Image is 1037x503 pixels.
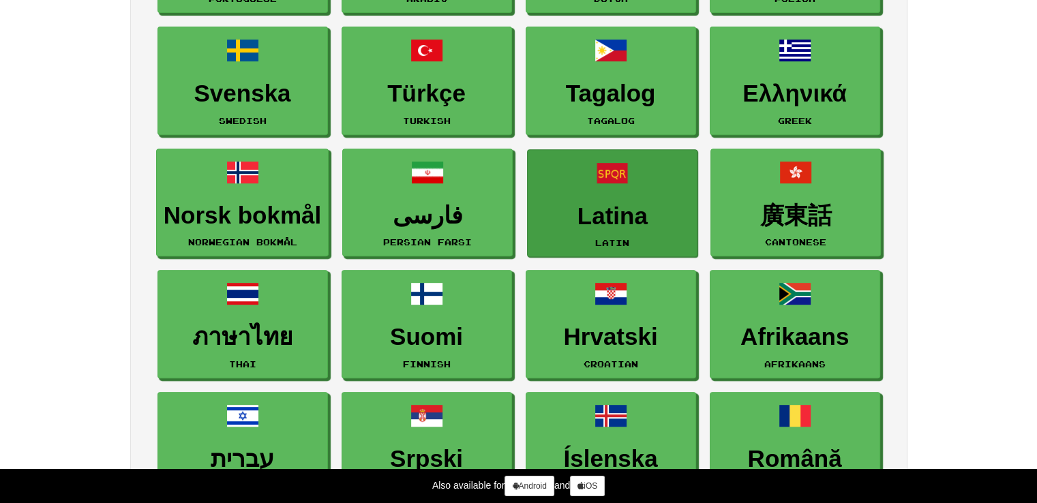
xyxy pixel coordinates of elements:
a: iOS [570,476,605,496]
small: Turkish [403,116,451,125]
small: Afrikaans [764,359,826,369]
a: עבריתHebrew [157,392,328,500]
small: Persian Farsi [383,237,472,247]
a: SuomiFinnish [342,270,512,378]
h3: 廣東話 [718,202,873,229]
small: Greek [778,116,812,125]
small: Norwegian Bokmål [188,237,297,247]
h3: עברית [165,446,320,472]
small: Thai [229,359,256,369]
a: AfrikaansAfrikaans [710,270,880,378]
a: TagalogTagalog [526,27,696,135]
small: Tagalog [587,116,635,125]
small: Swedish [219,116,267,125]
a: HrvatskiCroatian [526,270,696,378]
h3: Română [717,446,873,472]
h3: Suomi [349,324,505,350]
small: Cantonese [765,237,826,247]
h3: Latina [535,203,690,230]
a: Norsk bokmålNorwegian Bokmål [156,149,329,257]
h3: Norsk bokmål [164,202,321,229]
a: ÍslenskaIcelandic [526,392,696,500]
h3: Tagalog [533,80,689,107]
a: TürkçeTurkish [342,27,512,135]
small: Finnish [403,359,451,369]
a: SrpskiSerbian [342,392,512,500]
h3: Srpski [349,446,505,472]
a: RomânăRomanian [710,392,880,500]
a: ΕλληνικάGreek [710,27,880,135]
small: Latin [595,238,629,247]
small: Croatian [584,359,638,369]
h3: Íslenska [533,446,689,472]
h3: Ελληνικά [717,80,873,107]
a: ภาษาไทยThai [157,270,328,378]
a: Android [505,476,554,496]
a: SvenskaSwedish [157,27,328,135]
h3: Svenska [165,80,320,107]
a: 廣東話Cantonese [710,149,881,257]
h3: ภาษาไทย [165,324,320,350]
a: LatinaLatin [527,149,697,258]
a: فارسیPersian Farsi [342,149,513,257]
h3: Afrikaans [717,324,873,350]
h3: فارسی [350,202,505,229]
h3: Türkçe [349,80,505,107]
h3: Hrvatski [533,324,689,350]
